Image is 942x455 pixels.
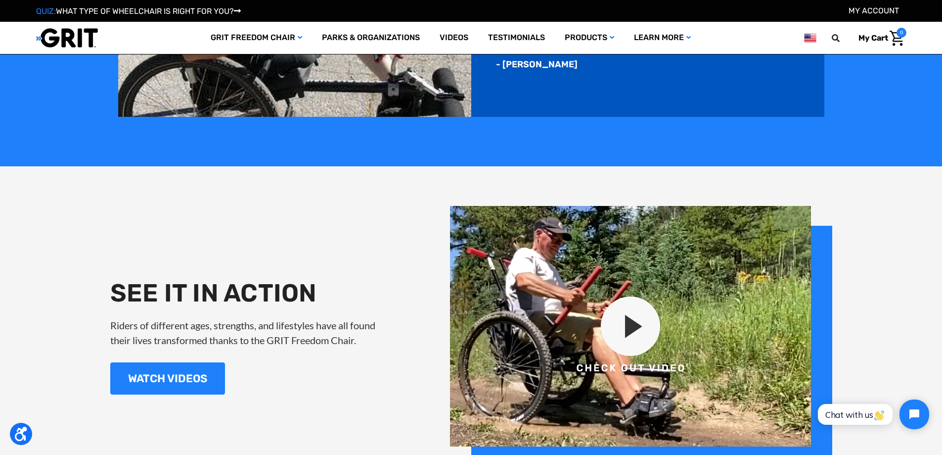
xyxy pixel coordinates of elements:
a: Products [555,22,624,54]
span: My Cart [858,33,888,43]
a: GRIT Freedom Chair [201,22,312,54]
input: Search [836,28,851,49]
img: GRIT All-Terrain Wheelchair and Mobility Equipment [36,28,98,48]
h2: SEE IT IN ACTION [110,278,387,308]
a: Account [849,6,899,15]
a: QUIZ:WHAT TYPE OF WHEELCHAIR IS RIGHT FOR YOU? [36,6,241,16]
span: 0 [897,28,906,38]
a: Testimonials [478,22,555,54]
span: QUIZ: [36,6,56,16]
p: Riders of different ages, strengths, and lifestyles have all found their lives transformed thanks... [110,318,387,348]
img: us.png [804,32,816,44]
a: Parks & Organizations [312,22,430,54]
span: Phone Number [166,41,219,50]
a: WATCH VIDEOS [110,362,225,395]
iframe: Tidio Chat [807,391,938,438]
a: Cart with 0 items [851,28,906,49]
a: Learn More [624,22,701,54]
p: - [PERSON_NAME] [496,58,578,71]
img: Cart [890,31,904,46]
a: Videos [430,22,478,54]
